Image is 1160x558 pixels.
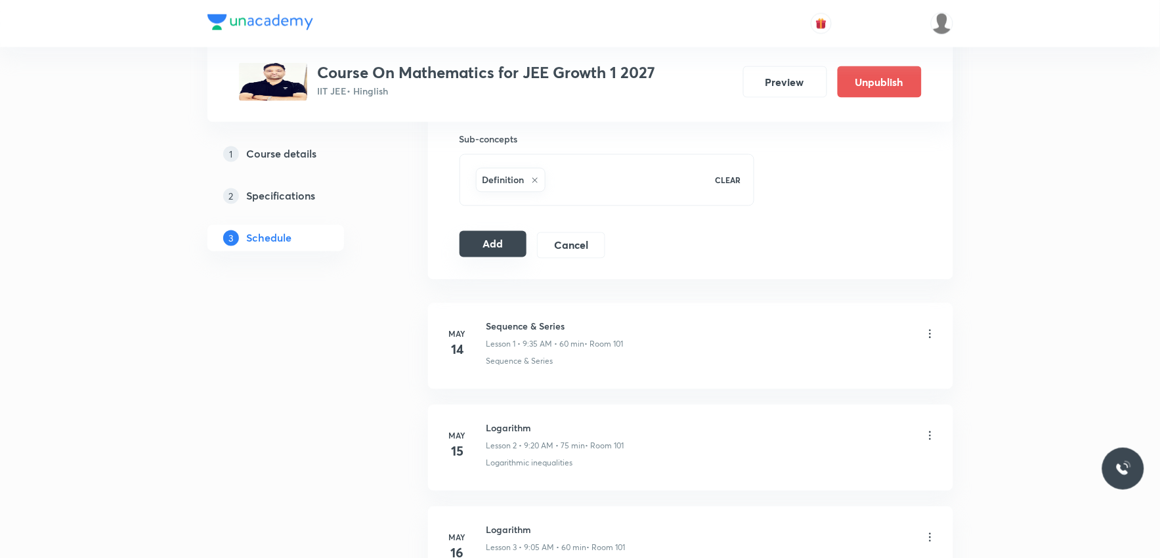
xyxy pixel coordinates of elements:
img: Arvind Bhargav [931,12,953,35]
a: 1Course details [207,141,386,167]
img: avatar [815,18,827,30]
p: Lesson 3 • 9:05 AM • 60 min [486,542,587,554]
p: Sequence & Series [486,356,553,368]
h5: Course details [247,146,317,162]
p: 1 [223,146,239,162]
h6: May [444,430,471,442]
img: 12a574b623fd41b6ae0bd75e5be8944c.jpg [239,63,307,101]
button: Add [460,231,527,257]
button: Cancel [537,232,605,259]
p: 2 [223,188,239,204]
h4: 14 [444,340,471,360]
h5: Specifications [247,188,316,204]
button: avatar [811,13,832,34]
p: CLEAR [715,175,741,186]
h4: 15 [444,442,471,461]
p: • Room 101 [586,440,624,452]
h6: Sequence & Series [486,320,624,333]
h3: Course On Mathematics for JEE Growth 1 2027 [318,63,656,82]
h6: Logarithm [486,523,626,537]
p: • Room 101 [587,542,626,554]
h6: May [444,328,471,340]
h6: Logarithm [486,421,624,435]
h5: Schedule [247,230,292,246]
img: Company Logo [207,14,313,30]
h6: Sub-concepts [460,133,755,146]
p: 3 [223,230,239,246]
button: Preview [743,66,827,98]
a: 2Specifications [207,183,386,209]
p: Lesson 1 • 9:35 AM • 60 min [486,339,585,351]
p: Lesson 2 • 9:20 AM • 75 min [486,440,586,452]
p: IIT JEE • Hinglish [318,85,656,98]
a: Company Logo [207,14,313,33]
img: ttu [1115,461,1131,477]
h6: Definition [483,173,525,187]
p: • Room 101 [585,339,624,351]
button: Unpublish [838,66,922,98]
h6: May [444,532,471,544]
p: Logarithmic inequalities [486,458,573,469]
